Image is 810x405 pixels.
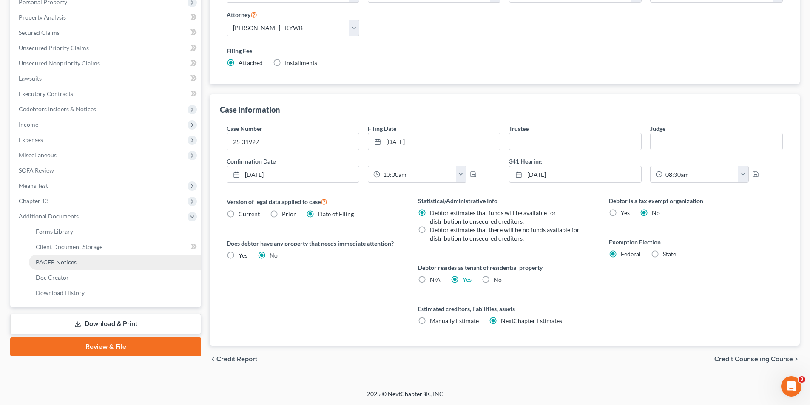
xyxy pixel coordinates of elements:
span: Property Analysis [19,14,66,21]
span: N/A [430,276,441,283]
a: Download History [29,285,201,300]
label: Filing Fee [227,46,783,55]
label: Confirmation Date [222,157,505,166]
input: -- [509,133,641,150]
div: 2025 © NextChapterBK, INC [163,390,648,405]
a: Property Analysis [12,10,201,25]
label: Trustee [509,124,529,133]
label: Debtor is a tax exempt organization [609,196,783,205]
label: Does debtor have any property that needs immediate attention? [227,239,401,248]
label: Version of legal data applied to case [227,196,401,207]
span: No [270,252,278,259]
a: [DATE] [509,166,641,182]
i: chevron_left [210,356,216,363]
span: PACER Notices [36,258,77,266]
span: Attached [239,59,263,66]
span: SOFA Review [19,167,54,174]
span: Yes [621,209,630,216]
a: Download & Print [10,314,201,334]
span: Credit Counseling Course [714,356,793,363]
a: Doc Creator [29,270,201,285]
span: Federal [621,250,641,258]
span: Download History [36,289,85,296]
span: Chapter 13 [19,197,48,204]
a: [DATE] [227,166,359,182]
span: Debtor estimates that there will be no funds available for distribution to unsecured creditors. [430,226,580,242]
a: Unsecured Nonpriority Claims [12,56,201,71]
a: Review & File [10,337,201,356]
span: State [663,250,676,258]
a: SOFA Review [12,163,201,178]
span: Expenses [19,136,43,143]
a: Forms Library [29,224,201,239]
span: Unsecured Priority Claims [19,44,89,51]
a: Yes [463,276,472,283]
i: chevron_right [793,356,800,363]
input: -- : -- [662,166,739,182]
input: Enter case number... [227,133,359,150]
div: Case Information [220,105,280,115]
label: Debtor resides as tenant of residential property [418,263,592,272]
span: Means Test [19,182,48,189]
span: Prior [282,210,296,218]
span: Date of Filing [318,210,354,218]
span: Executory Contracts [19,90,73,97]
a: Unsecured Priority Claims [12,40,201,56]
span: NextChapter Estimates [501,317,562,324]
span: Unsecured Nonpriority Claims [19,59,100,67]
span: Additional Documents [19,212,79,220]
span: Debtor estimates that funds will be available for distribution to unsecured creditors. [430,209,556,225]
a: [DATE] [368,133,500,150]
span: Manually Estimate [430,317,479,324]
span: Credit Report [216,356,257,363]
span: Codebtors Insiders & Notices [19,105,96,113]
button: chevron_left Credit Report [210,356,257,363]
span: Forms Library [36,228,73,235]
label: Estimated creditors, liabilities, assets [418,304,592,313]
label: Judge [650,124,665,133]
label: 341 Hearing [505,157,787,166]
span: Client Document Storage [36,243,102,250]
span: No [494,276,502,283]
input: -- : -- [380,166,456,182]
a: Secured Claims [12,25,201,40]
span: No [652,209,660,216]
label: Exemption Election [609,238,783,246]
input: -- [651,133,782,150]
label: Case Number [227,124,262,133]
span: Lawsuits [19,75,42,82]
label: Statistical/Administrative Info [418,196,592,205]
span: 3 [799,376,805,383]
button: Credit Counseling Course chevron_right [714,356,800,363]
label: Attorney [227,9,257,20]
span: Yes [239,252,247,259]
a: Client Document Storage [29,239,201,255]
span: Income [19,121,38,128]
iframe: Intercom live chat [781,376,801,397]
a: Executory Contracts [12,86,201,102]
span: Doc Creator [36,274,69,281]
span: Installments [285,59,317,66]
label: Filing Date [368,124,396,133]
a: Lawsuits [12,71,201,86]
span: Secured Claims [19,29,60,36]
span: Miscellaneous [19,151,57,159]
a: PACER Notices [29,255,201,270]
span: Current [239,210,260,218]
